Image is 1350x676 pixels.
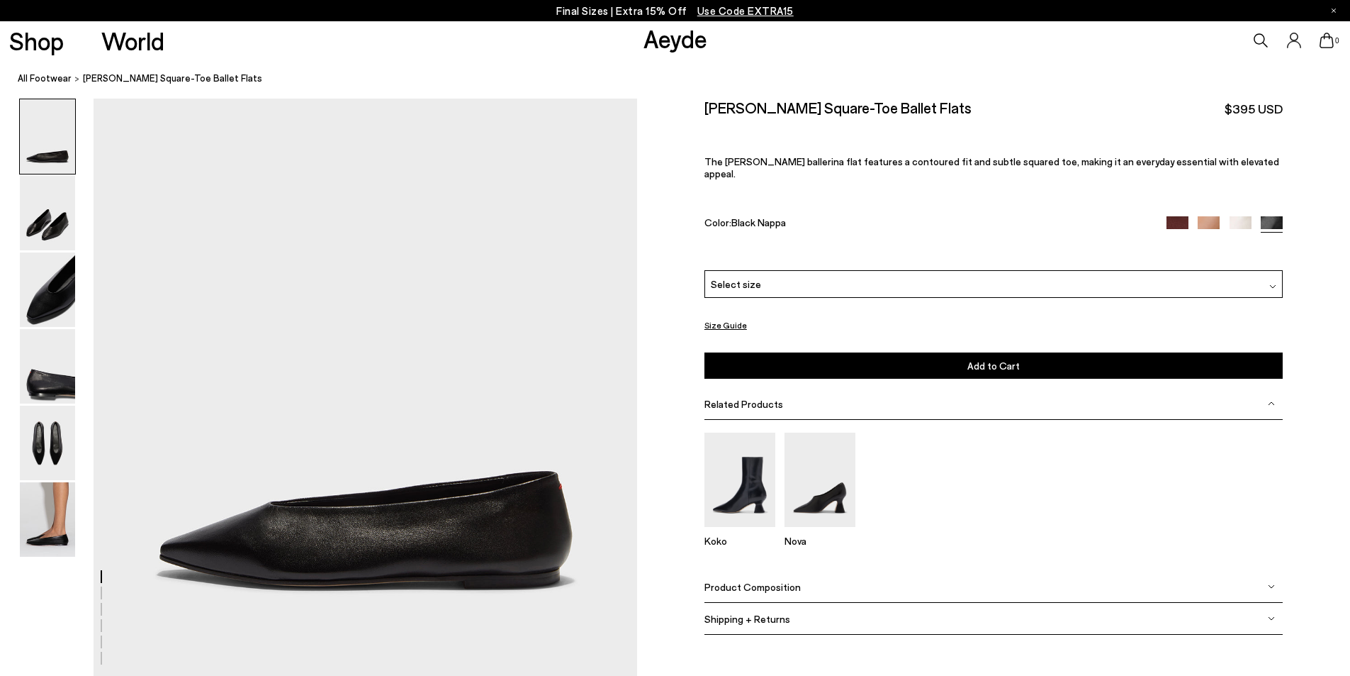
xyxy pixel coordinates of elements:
[643,23,707,53] a: Aeyde
[704,398,783,410] span: Related Products
[704,517,775,547] a: Koko Regal Heel Boots Koko
[697,4,794,17] span: Navigate to /collections/ss25-final-sizes
[20,176,75,250] img: Betty Square-Toe Ballet Flats - Image 2
[18,71,72,86] a: All Footwear
[1334,37,1341,45] span: 0
[1225,100,1283,118] span: $395 USD
[704,581,801,593] span: Product Composition
[704,353,1283,379] button: Add to Cart
[704,99,972,116] h2: [PERSON_NAME] Square-Toe Ballet Flats
[704,433,775,527] img: Koko Regal Heel Boots
[967,360,1020,372] span: Add to Cart
[1320,33,1334,48] a: 0
[784,433,855,527] img: Nova Regal Pumps
[704,155,1279,179] span: The [PERSON_NAME] ballerina flat features a contoured fit and subtle squared toe, making it an ev...
[1268,615,1275,622] img: svg%3E
[1268,583,1275,590] img: svg%3E
[20,253,75,327] img: Betty Square-Toe Ballet Flats - Image 3
[83,71,262,86] span: [PERSON_NAME] Square-Toe Ballet Flats
[20,99,75,174] img: Betty Square-Toe Ballet Flats - Image 1
[711,277,761,292] span: Select size
[20,329,75,404] img: Betty Square-Toe Ballet Flats - Image 4
[1269,283,1276,290] img: svg%3E
[784,517,855,547] a: Nova Regal Pumps Nova
[20,482,75,557] img: Betty Square-Toe Ballet Flats - Image 6
[18,60,1350,99] nav: breadcrumb
[101,28,164,53] a: World
[9,28,64,53] a: Shop
[731,216,786,228] span: Black Nappa
[20,406,75,480] img: Betty Square-Toe Ballet Flats - Image 5
[784,535,855,547] p: Nova
[704,535,775,547] p: Koko
[1268,400,1275,407] img: svg%3E
[556,2,794,20] p: Final Sizes | Extra 15% Off
[704,316,747,334] button: Size Guide
[704,216,1148,233] div: Color:
[704,613,790,625] span: Shipping + Returns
